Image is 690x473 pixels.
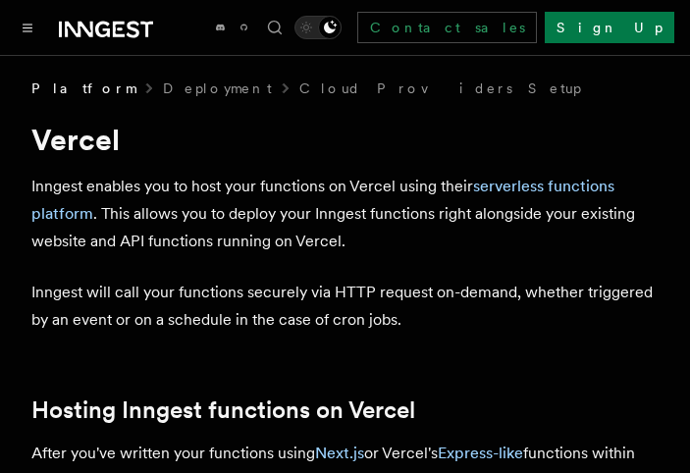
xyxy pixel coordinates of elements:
[263,16,287,39] button: Find something...
[438,444,523,462] a: Express-like
[31,279,660,334] p: Inngest will call your functions securely via HTTP request on-demand, whether triggered by an eve...
[31,79,135,98] span: Platform
[315,444,364,462] a: Next.js
[16,16,39,39] button: Toggle navigation
[31,122,660,157] h1: Vercel
[31,396,415,424] a: Hosting Inngest functions on Vercel
[545,12,674,43] a: Sign Up
[294,16,342,39] button: Toggle dark mode
[357,12,537,43] a: Contact sales
[31,173,660,255] p: Inngest enables you to host your functions on Vercel using their . This allows you to deploy your...
[299,79,581,98] a: Cloud Providers Setup
[163,79,272,98] a: Deployment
